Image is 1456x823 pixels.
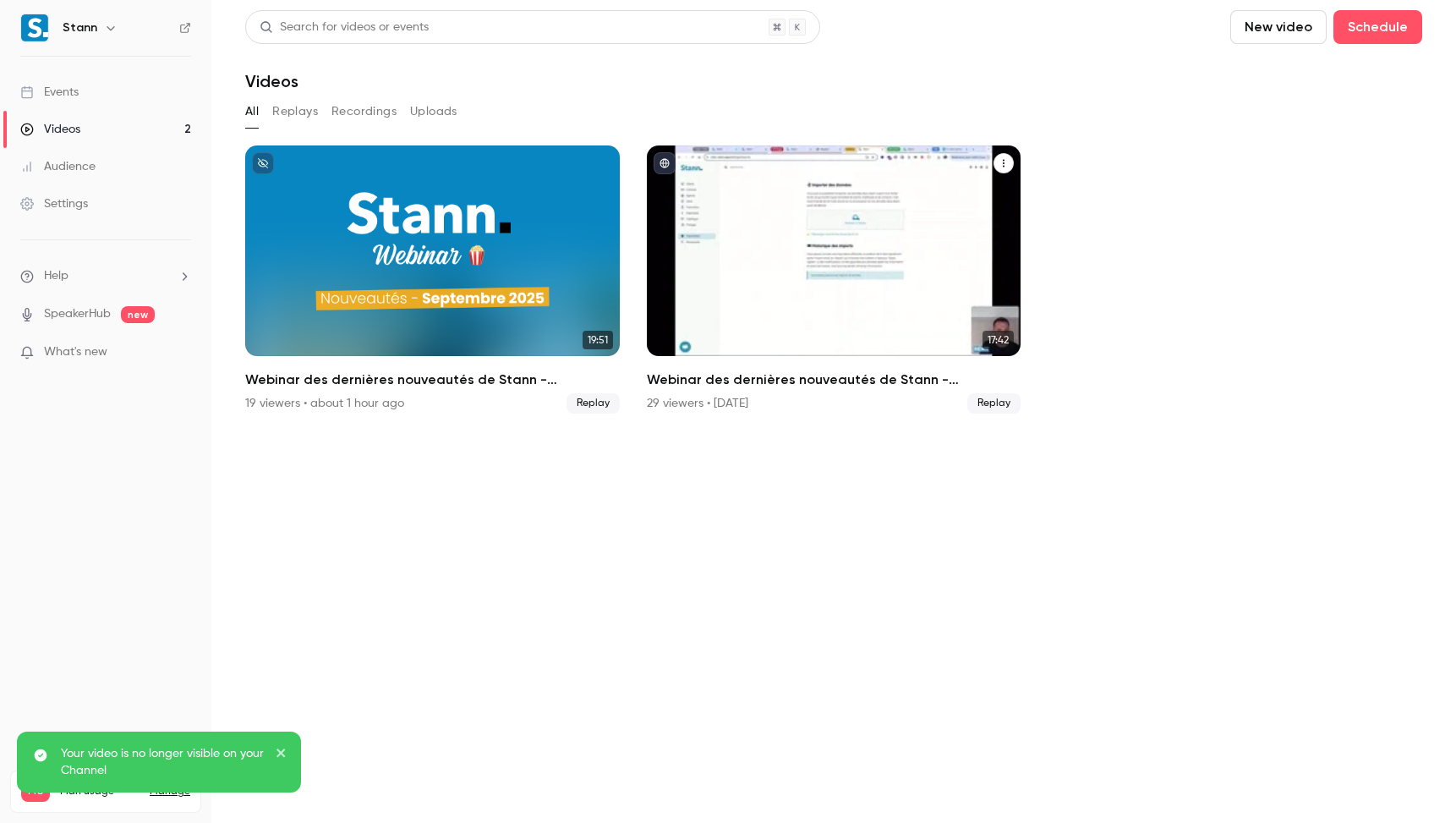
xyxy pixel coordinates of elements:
div: Events [20,84,79,101]
span: What's new [44,343,107,361]
span: 19:51 [583,331,613,349]
button: published [654,152,676,174]
img: Stann [21,14,48,41]
span: Replay [967,393,1021,414]
a: 17:42Webinar des dernières nouveautés de Stann - Septembre 2025 🎉29 viewers • [DATE]Replay [647,145,1021,414]
li: Webinar des dernières nouveautés de Stann - Septembre 2025 🎉 [647,145,1021,414]
div: 29 viewers • [DATE] [647,395,748,412]
ul: Videos [245,145,1422,414]
button: close [276,745,287,765]
h2: Webinar des dernières nouveautés de Stann - Septembre 2025 🎉 [647,370,1021,390]
a: 19:51Webinar des dernières nouveautés de Stann - Septembre 2025 🎉19 viewers • about 1 hour agoReplay [245,145,620,414]
button: All [245,98,259,125]
button: unpublished [252,152,274,174]
button: New video [1230,10,1327,44]
a: SpeakerHub [44,305,111,323]
p: Your video is no longer visible on your Channel [61,745,264,779]
div: 19 viewers • about 1 hour ago [245,395,404,412]
section: Videos [245,10,1422,813]
div: Settings [20,195,88,212]
div: Audience [20,158,96,175]
button: Schedule [1333,10,1422,44]
h1: Videos [245,71,298,91]
span: 17:42 [983,331,1014,349]
h2: Webinar des dernières nouveautés de Stann - Septembre 2025 🎉 [245,370,620,390]
li: help-dropdown-opener [20,267,191,285]
button: Replays [272,98,318,125]
span: Help [44,267,68,285]
button: Recordings [331,98,397,125]
button: Uploads [410,98,457,125]
iframe: Noticeable Trigger [171,345,191,360]
span: Replay [567,393,620,414]
li: Webinar des dernières nouveautés de Stann - Septembre 2025 🎉 [245,145,620,414]
h6: Stann [63,19,97,36]
div: Search for videos or events [260,19,429,36]
span: new [121,306,155,323]
div: Videos [20,121,80,138]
